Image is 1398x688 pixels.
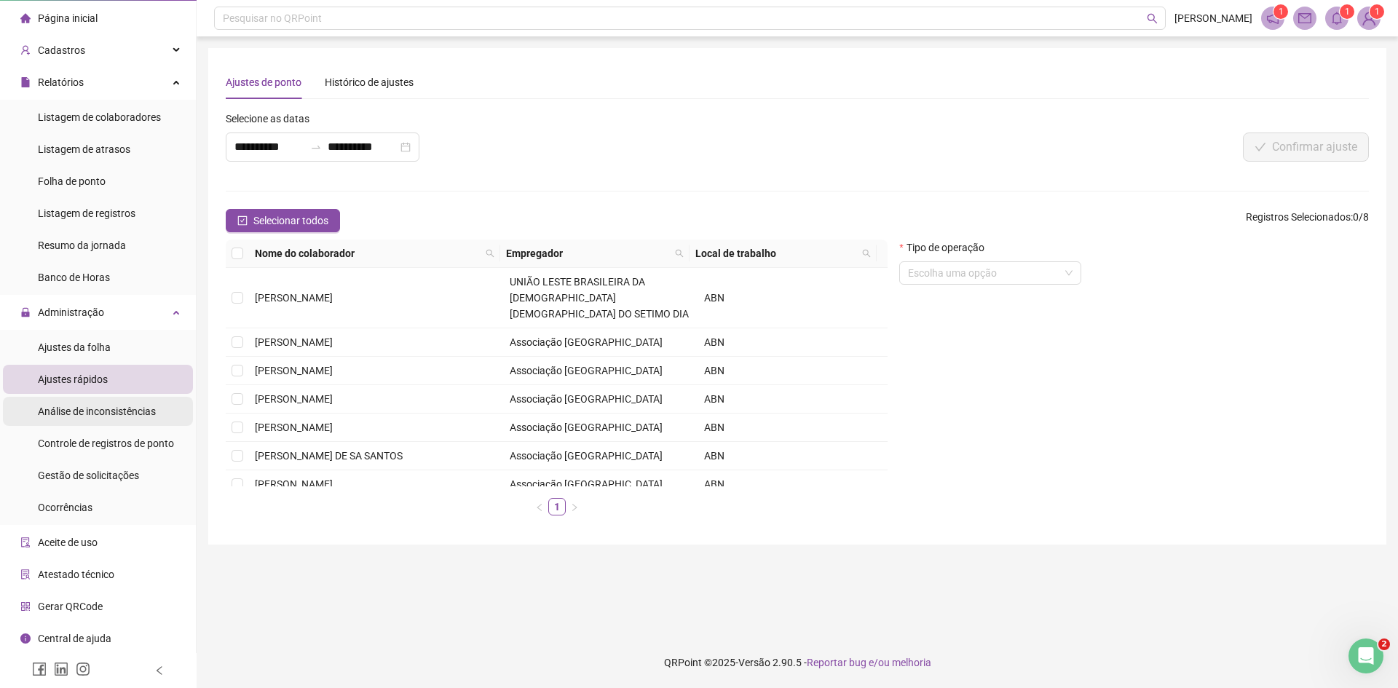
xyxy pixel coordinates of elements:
[859,242,874,264] span: search
[1298,12,1311,25] span: mail
[38,601,103,612] span: Gerar QRCode
[226,74,301,90] div: Ajustes de ponto
[549,499,565,515] a: 1
[255,450,403,462] span: [PERSON_NAME] DE SA SANTOS
[510,422,663,433] span: Associação [GEOGRAPHIC_DATA]
[38,240,126,251] span: Resumo da jornada
[1348,638,1383,673] iframe: Intercom live chat
[20,601,31,612] span: qrcode
[255,478,333,490] span: [PERSON_NAME]
[20,537,31,547] span: audit
[704,450,724,462] span: ABN
[310,141,322,153] span: to
[38,207,135,219] span: Listagem de registros
[38,44,85,56] span: Cadastros
[154,665,165,676] span: left
[510,365,663,376] span: Associação [GEOGRAPHIC_DATA]
[535,503,544,512] span: left
[695,245,856,261] span: Local de trabalho
[38,272,110,283] span: Banco de Horas
[1273,4,1288,19] sup: 1
[255,245,480,261] span: Nome do colaborador
[510,393,663,405] span: Associação [GEOGRAPHIC_DATA]
[20,77,31,87] span: file
[483,242,497,264] span: search
[197,637,1398,688] footer: QRPoint © 2025 - 2.90.5 -
[38,633,111,644] span: Central de ajuda
[1378,638,1390,650] span: 2
[531,498,548,515] li: Página anterior
[20,569,31,580] span: solution
[255,292,333,304] span: [PERSON_NAME]
[38,373,108,385] span: Ajustes rápidos
[76,662,90,676] span: instagram
[226,209,340,232] button: Selecionar todos
[675,249,684,258] span: search
[548,498,566,515] li: 1
[38,111,161,123] span: Listagem de colaboradores
[510,336,663,348] span: Associação [GEOGRAPHIC_DATA]
[310,141,322,153] span: swap-right
[20,13,31,23] span: home
[20,307,31,317] span: lock
[20,633,31,644] span: info-circle
[704,336,724,348] span: ABN
[255,422,333,433] span: [PERSON_NAME]
[255,393,333,405] span: [PERSON_NAME]
[38,406,156,417] span: Análise de inconsistências
[570,503,579,512] span: right
[1279,7,1284,17] span: 1
[253,213,328,229] span: Selecionar todos
[325,74,414,90] div: Histórico de ajustes
[1370,4,1384,19] sup: Atualize o seu contato no menu Meus Dados
[20,45,31,55] span: user-add
[704,422,724,433] span: ABN
[1246,209,1369,232] span: : 0 / 8
[38,537,98,548] span: Aceite de uso
[862,249,871,258] span: search
[1243,133,1369,162] button: Confirmar ajuste
[1375,7,1380,17] span: 1
[510,478,663,490] span: Associação [GEOGRAPHIC_DATA]
[510,276,689,320] span: UNIÃO LESTE BRASILEIRA DA [DEMOGRAPHIC_DATA] [DEMOGRAPHIC_DATA] DO SETIMO DIA
[38,569,114,580] span: Atestado técnico
[1345,7,1350,17] span: 1
[704,478,724,490] span: ABN
[38,175,106,187] span: Folha de ponto
[38,143,130,155] span: Listagem de atrasos
[672,242,687,264] span: search
[506,245,669,261] span: Empregador
[1340,4,1354,19] sup: 1
[1174,10,1252,26] span: [PERSON_NAME]
[1358,7,1380,29] img: 80902
[38,470,139,481] span: Gestão de solicitações
[255,365,333,376] span: [PERSON_NAME]
[38,502,92,513] span: Ocorrências
[704,292,724,304] span: ABN
[38,341,111,353] span: Ajustes da folha
[38,307,104,318] span: Administração
[566,498,583,515] li: Próxima página
[531,498,548,515] button: left
[38,76,84,88] span: Relatórios
[32,662,47,676] span: facebook
[226,111,319,127] label: Selecione as datas
[38,438,174,449] span: Controle de registros de ponto
[1266,12,1279,25] span: notification
[255,336,333,348] span: [PERSON_NAME]
[704,393,724,405] span: ABN
[1246,211,1351,223] span: Registros Selecionados
[54,662,68,676] span: linkedin
[899,240,993,256] label: Tipo de operação
[738,657,770,668] span: Versão
[237,216,248,226] span: check-square
[807,657,931,668] span: Reportar bug e/ou melhoria
[704,365,724,376] span: ABN
[486,249,494,258] span: search
[1330,12,1343,25] span: bell
[1147,13,1158,24] span: search
[510,450,663,462] span: Associação [GEOGRAPHIC_DATA]
[38,12,98,24] span: Página inicial
[566,498,583,515] button: right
